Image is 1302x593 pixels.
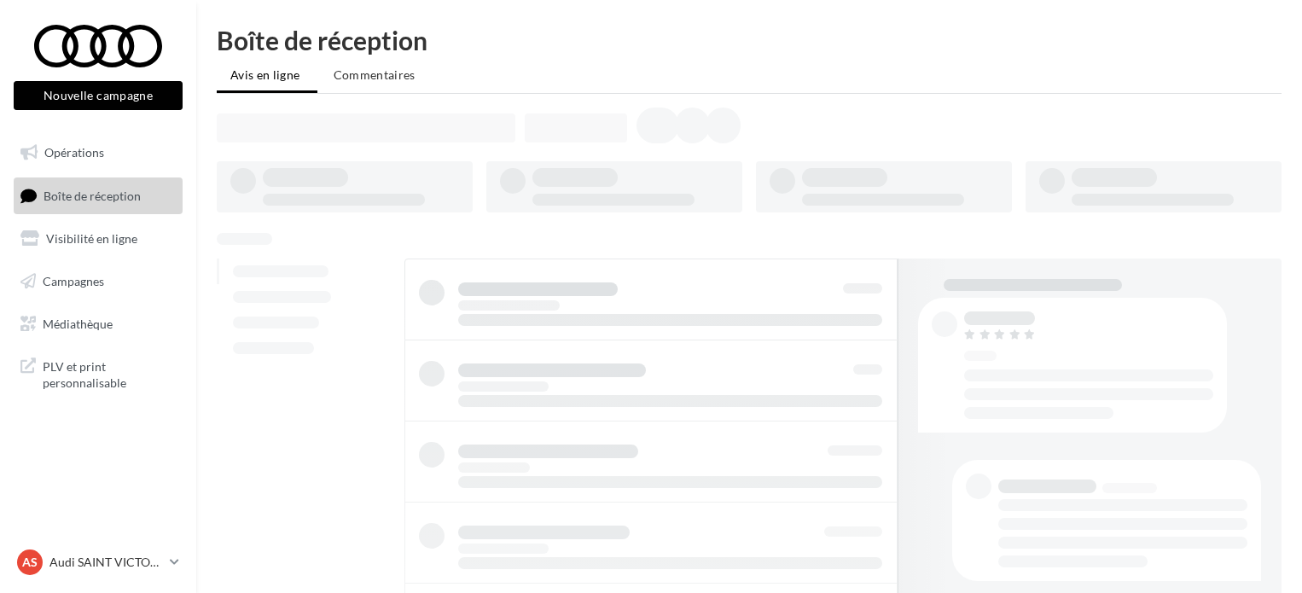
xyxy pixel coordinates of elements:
[44,145,104,160] span: Opérations
[46,231,137,246] span: Visibilité en ligne
[10,221,186,257] a: Visibilité en ligne
[43,316,113,330] span: Médiathèque
[49,554,163,571] p: Audi SAINT VICTORET
[334,67,416,82] span: Commentaires
[10,306,186,342] a: Médiathèque
[44,188,141,202] span: Boîte de réception
[14,81,183,110] button: Nouvelle campagne
[10,264,186,299] a: Campagnes
[43,274,104,288] span: Campagnes
[43,355,176,392] span: PLV et print personnalisable
[10,177,186,214] a: Boîte de réception
[14,546,183,578] a: AS Audi SAINT VICTORET
[10,348,186,398] a: PLV et print personnalisable
[22,554,38,571] span: AS
[10,135,186,171] a: Opérations
[217,27,1282,53] div: Boîte de réception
